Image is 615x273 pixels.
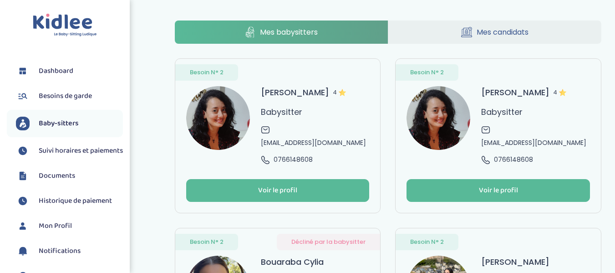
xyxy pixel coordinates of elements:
[481,256,549,268] h3: [PERSON_NAME]
[477,26,529,38] span: Mes candidats
[407,179,590,202] button: Voir le profil
[39,91,92,102] span: Besoins de garde
[16,194,123,208] a: Historique de paiement
[410,68,444,77] span: Besoin N° 2
[39,196,112,206] span: Historique de paiement
[479,185,518,196] div: Voir le profil
[16,169,123,183] a: Documents
[274,155,313,165] span: 0766148608
[16,117,30,130] img: babysitters.svg
[16,244,123,258] a: Notifications
[333,86,346,98] span: 4
[16,117,123,130] a: Baby-sitters
[261,86,346,98] h3: [PERSON_NAME]
[494,155,533,165] span: 0766148608
[39,221,72,232] span: Mon Profil
[16,89,30,103] img: besoin.svg
[16,219,123,233] a: Mon Profil
[291,237,366,247] span: Décliné par la babysitter
[395,58,601,213] a: Besoin N° 2 avatar [PERSON_NAME]4 Babysitter [EMAIL_ADDRESS][DOMAIN_NAME] 0766148608 Voir le profil
[39,66,73,77] span: Dashboard
[175,21,388,44] a: Mes babysitters
[16,89,123,103] a: Besoins de garde
[16,64,123,78] a: Dashboard
[260,26,318,38] span: Mes babysitters
[190,68,224,77] span: Besoin N° 2
[190,237,224,247] span: Besoin N° 2
[407,86,470,150] img: avatar
[258,185,297,196] div: Voir le profil
[39,246,81,257] span: Notifications
[16,144,123,158] a: Suivi horaires et paiements
[16,244,30,258] img: notification.svg
[481,106,523,118] p: Babysitter
[481,138,586,148] span: [EMAIL_ADDRESS][DOMAIN_NAME]
[261,106,302,118] p: Babysitter
[481,86,566,98] h3: [PERSON_NAME]
[16,194,30,208] img: suivihoraire.svg
[553,86,566,98] span: 4
[186,179,370,202] button: Voir le profil
[16,64,30,78] img: dashboard.svg
[261,138,366,148] span: [EMAIL_ADDRESS][DOMAIN_NAME]
[16,219,30,233] img: profil.svg
[16,169,30,183] img: documents.svg
[39,118,79,129] span: Baby-sitters
[261,256,324,268] h3: Bouaraba Cylia
[388,21,601,44] a: Mes candidats
[39,170,75,181] span: Documents
[186,86,250,150] img: avatar
[175,58,381,213] a: Besoin N° 2 avatar [PERSON_NAME]4 Babysitter [EMAIL_ADDRESS][DOMAIN_NAME] 0766148608 Voir le profil
[33,14,97,37] img: logo.svg
[16,144,30,158] img: suivihoraire.svg
[39,145,123,156] span: Suivi horaires et paiements
[410,237,444,247] span: Besoin N° 2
